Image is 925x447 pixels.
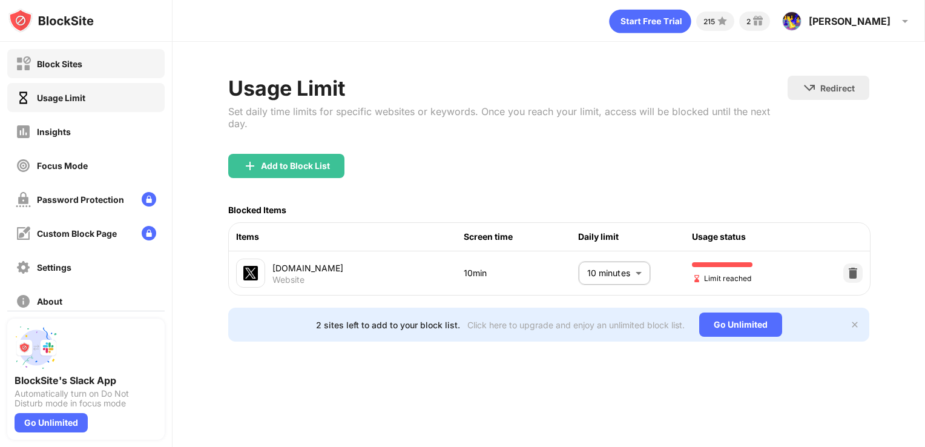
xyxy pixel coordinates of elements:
[746,17,751,26] div: 2
[142,226,156,240] img: lock-menu.svg
[15,413,88,432] div: Go Unlimited
[692,230,806,243] div: Usage status
[692,273,751,284] span: Limit reached
[692,274,702,283] img: hourglass-end.svg
[236,230,464,243] div: Items
[142,192,156,207] img: lock-menu.svg
[37,59,82,69] div: Block Sites
[37,161,88,171] div: Focus Mode
[467,320,685,330] div: Click here to upgrade and enjoy an unlimited block list.
[15,326,58,369] img: push-slack.svg
[272,274,304,285] div: Website
[16,124,31,139] img: insights-off.svg
[715,14,729,28] img: points-small.svg
[16,226,31,241] img: customize-block-page-off.svg
[16,158,31,173] img: focus-off.svg
[850,320,860,329] img: x-button.svg
[316,320,460,330] div: 2 sites left to add to your block list.
[228,105,788,130] div: Set daily time limits for specific websites or keywords. Once you reach your limit, access will b...
[751,14,765,28] img: reward-small.svg
[272,262,464,274] div: [DOMAIN_NAME]
[16,260,31,275] img: settings-off.svg
[820,83,855,93] div: Redirect
[703,17,715,26] div: 215
[587,267,631,280] p: 10 minutes
[37,228,117,239] div: Custom Block Page
[228,205,286,215] div: Blocked Items
[578,230,692,243] div: Daily limit
[16,90,31,105] img: time-usage-on.svg
[609,9,691,33] div: animation
[243,266,258,280] img: favicons
[699,313,782,337] div: Go Unlimited
[37,93,85,103] div: Usage Limit
[15,374,157,386] div: BlockSite's Slack App
[464,267,578,280] div: 10min
[16,192,31,207] img: password-protection-off.svg
[228,76,788,101] div: Usage Limit
[464,230,578,243] div: Screen time
[37,262,71,273] div: Settings
[16,294,31,309] img: about-off.svg
[782,12,802,31] img: ACg8ocIgQomXuF9W-WYJh_TzM1iTVWrv3WaoZBoUrw9YtA-MpPE9oG9s=s96-c
[8,8,94,33] img: logo-blocksite.svg
[16,56,31,71] img: block-off.svg
[261,161,330,171] div: Add to Block List
[15,389,157,408] div: Automatically turn on Do Not Disturb mode in focus mode
[37,127,71,137] div: Insights
[37,296,62,306] div: About
[37,194,124,205] div: Password Protection
[809,15,890,27] div: [PERSON_NAME]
